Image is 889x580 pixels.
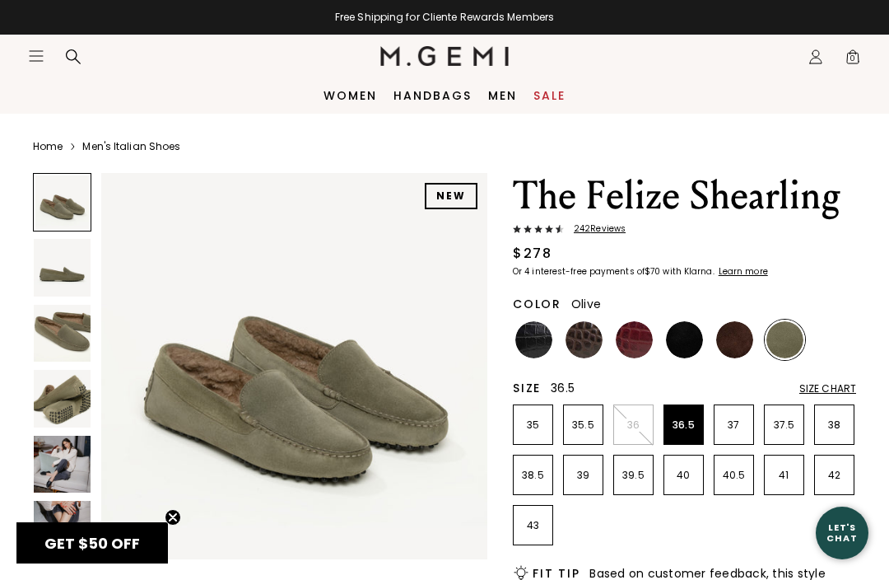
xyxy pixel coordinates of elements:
[664,419,703,432] p: 36.5
[165,509,181,526] button: Close teaser
[82,140,180,153] a: Men's Italian Shoes
[425,183,477,209] div: NEW
[488,89,517,102] a: Men
[616,321,653,358] img: Burgundy Croc
[614,419,653,432] p: 36
[766,321,803,358] img: Olive
[34,436,91,493] img: The Felize Shearling
[564,419,603,432] p: 35.5
[714,419,753,432] p: 37
[663,265,716,278] klarna-placement-style-body: with Klarna
[845,52,861,68] span: 0
[34,370,91,427] img: The Felize Shearling
[566,321,603,358] img: Chocolate Croc
[719,265,768,278] klarna-placement-style-cta: Learn more
[645,265,660,278] klarna-placement-style-amount: $70
[765,469,803,482] p: 41
[33,140,63,153] a: Home
[515,321,552,358] img: Black Croc
[513,173,856,219] h1: The Felize Shearling
[513,244,552,264] div: $278
[799,382,856,395] div: Size Chart
[666,321,703,358] img: Black
[533,89,566,102] a: Sale
[323,89,377,102] a: Women
[717,267,768,277] a: Learn more
[564,224,626,234] span: 242 Review s
[514,419,552,432] p: 35
[815,419,854,432] p: 38
[716,321,753,358] img: Chocolate
[765,419,803,432] p: 37.5
[664,469,703,482] p: 40
[513,297,561,311] h2: Color
[551,380,575,396] span: 36.5
[34,239,91,296] img: The Felize Shearling
[513,224,856,237] a: 242Reviews
[514,519,552,532] p: 43
[533,567,579,580] h2: Fit Tip
[44,533,140,554] span: GET $50 OFF
[564,469,603,482] p: 39
[34,501,91,558] img: The Felize Shearling
[614,469,653,482] p: 39.5
[714,469,753,482] p: 40.5
[393,89,472,102] a: Handbags
[816,522,868,543] div: Let's Chat
[380,46,510,66] img: M.Gemi
[815,469,854,482] p: 42
[513,381,541,395] h2: Size
[513,265,645,278] klarna-placement-style-body: Or 4 interest-free payments of
[514,469,552,482] p: 38.5
[16,522,168,564] div: GET $50 OFFClose teaser
[101,173,487,559] img: The Felize Shearling
[28,48,44,64] button: Open site menu
[34,305,91,362] img: The Felize Shearling
[571,296,601,312] span: Olive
